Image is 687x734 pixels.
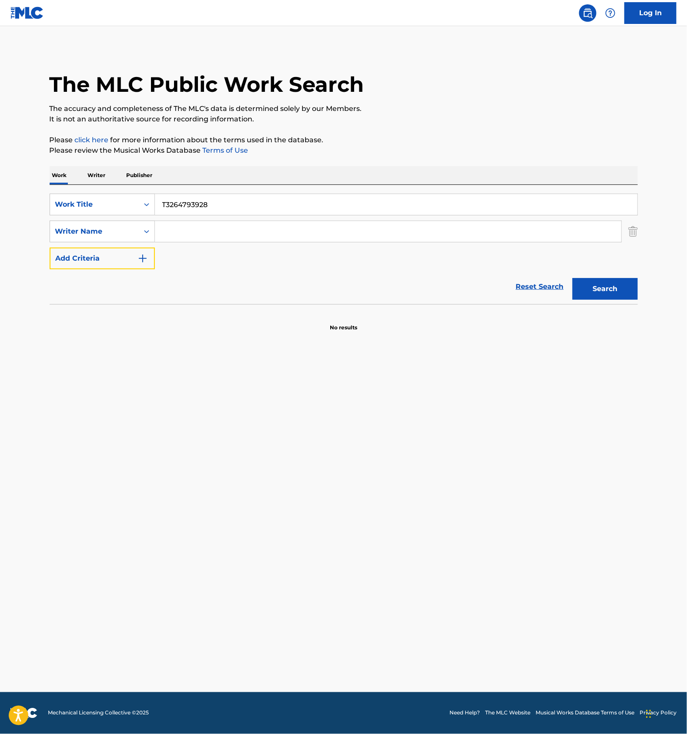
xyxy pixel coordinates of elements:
p: It is not an authoritative source for recording information. [50,114,638,124]
a: Musical Works Database Terms of Use [536,709,634,717]
img: logo [10,708,37,718]
button: Search [573,278,638,300]
div: Drag [646,701,651,727]
a: Log In [624,2,677,24]
p: Writer [85,166,108,184]
img: MLC Logo [10,7,44,19]
p: The accuracy and completeness of The MLC's data is determined solely by our Members. [50,104,638,114]
p: Publisher [124,166,155,184]
div: Work Title [55,199,134,210]
p: No results [330,313,357,332]
p: Work [50,166,70,184]
img: search [583,8,593,18]
img: 9d2ae6d4665cec9f34b9.svg [137,253,148,264]
a: Public Search [579,4,597,22]
img: Delete Criterion [628,221,638,242]
iframe: Chat Widget [643,692,687,734]
a: Reset Search [512,277,568,296]
a: Need Help? [449,709,480,717]
a: The MLC Website [485,709,530,717]
p: Please for more information about the terms used in the database. [50,135,638,145]
button: Add Criteria [50,248,155,269]
div: Help [602,4,619,22]
span: Mechanical Licensing Collective © 2025 [48,709,149,717]
h1: The MLC Public Work Search [50,71,364,97]
a: click here [75,136,109,144]
p: Please review the Musical Works Database [50,145,638,156]
div: Writer Name [55,226,134,237]
a: Terms of Use [201,146,248,154]
a: Privacy Policy [640,709,677,717]
img: help [605,8,616,18]
form: Search Form [50,194,638,304]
